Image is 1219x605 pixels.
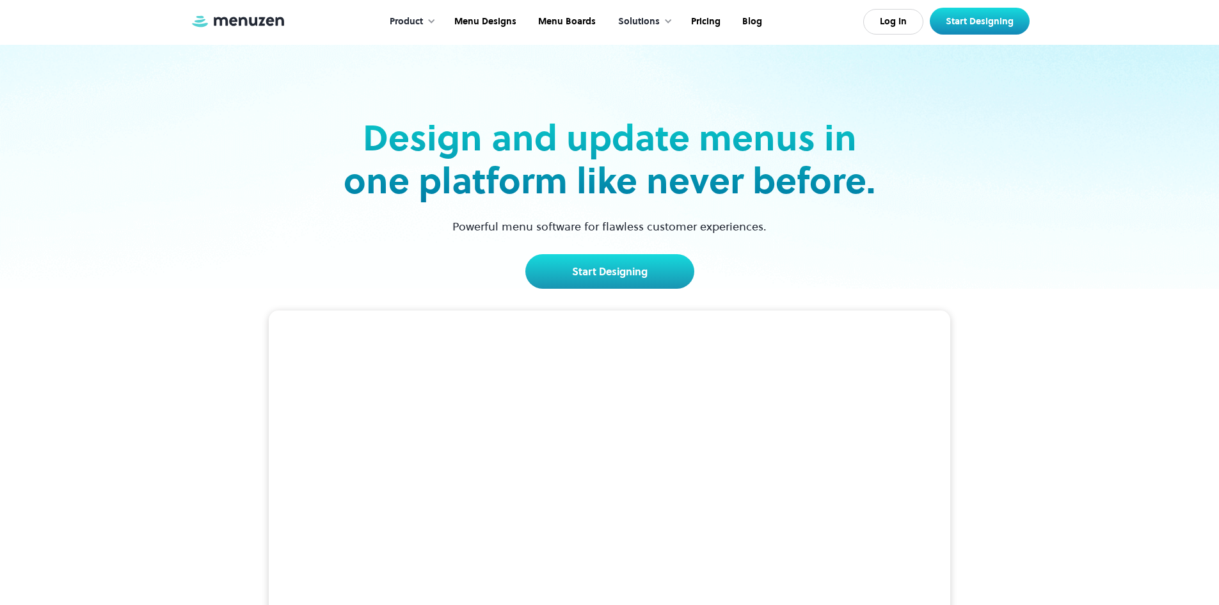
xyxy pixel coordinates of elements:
div: Product [377,2,442,42]
a: Menu Boards [526,2,605,42]
p: Powerful menu software for flawless customer experiences. [436,218,783,235]
div: Solutions [618,15,660,29]
a: Pricing [679,2,730,42]
div: Solutions [605,2,679,42]
a: Log In [863,9,923,35]
div: Product [390,15,423,29]
a: Start Designing [525,254,694,289]
a: Menu Designs [442,2,526,42]
h2: Design and update menus in one platform like never before. [340,117,880,202]
a: Start Designing [930,8,1030,35]
a: Blog [730,2,772,42]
